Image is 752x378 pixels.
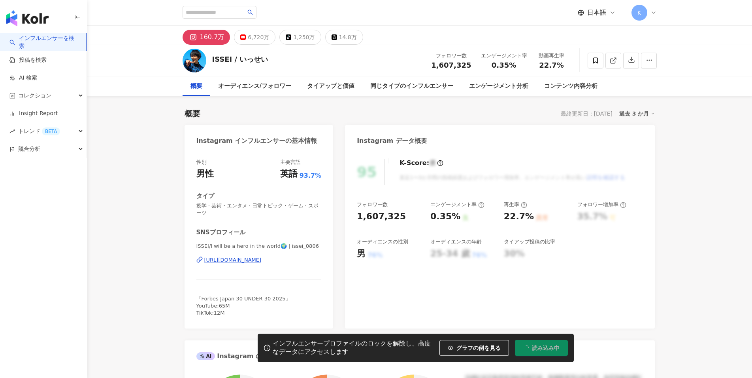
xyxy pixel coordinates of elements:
span: 疫学 · 芸術・エンタメ · 日常トピック · ゲーム · スポーツ [196,202,322,217]
div: コンテンツ内容分析 [544,82,597,91]
div: フォロワー増加率 [577,201,626,208]
div: フォロワー数 [357,201,388,208]
div: 再生率 [504,201,527,208]
div: 最終更新日：[DATE] [561,110,613,117]
div: タイアップと価値 [307,82,354,91]
div: 性別 [196,159,207,166]
span: 93.7% [300,171,322,180]
div: 概要 [190,82,202,91]
span: 読み込み中 [532,345,560,351]
span: 1,607,325 [431,61,471,69]
div: タイプ [196,192,214,200]
div: エンゲージメント率 [481,52,527,60]
div: 概要 [185,108,200,119]
div: [URL][DOMAIN_NAME] [204,256,262,264]
div: K-Score : [400,159,443,167]
a: searchインフルエンサーを検索 [9,34,79,50]
div: タイアップ投稿の比率 [504,238,555,245]
span: コレクション [18,87,51,104]
div: 男 [357,248,366,260]
span: K [637,8,641,17]
div: SNSプロフィール [196,228,245,237]
div: Instagram インフルエンサーの基本情報 [196,137,317,145]
span: 競合分析 [18,140,40,158]
div: 22.7% [504,211,534,223]
a: [URL][DOMAIN_NAME] [196,256,322,264]
div: BETA [42,127,60,135]
div: 過去 3 か月 [619,108,655,119]
div: エンゲージメント率 [430,201,484,208]
a: 投稿を検索 [9,56,47,64]
button: グラフの例を見る [439,340,509,356]
div: インフルエンサープロファイルのロックを解除し、高度なデータにアクセスします [273,340,435,356]
div: 同じタイプのインフルエンサー [370,82,453,91]
div: オーディエンスの性別 [357,238,408,245]
div: 英語 [280,168,298,180]
button: 読み込み中 [515,340,568,356]
span: search [247,9,253,15]
div: 0.35% [430,211,460,223]
span: ISSEI/I will be a hero in the world🌍 | issei_0806 [196,243,322,250]
div: 1,607,325 [357,211,406,223]
button: 160.7万 [183,30,230,45]
div: オーディエンス/フォロワー [218,82,291,91]
div: 主要言語 [280,159,301,166]
div: オーディエンスの年齢 [430,238,482,245]
div: 1,250万 [293,32,315,43]
img: logo [6,10,49,26]
div: フォロワー数 [431,52,471,60]
button: 6,720万 [234,30,275,45]
span: グラフの例を見る [456,345,501,351]
span: 日本語 [587,8,606,17]
div: 男性 [196,168,214,180]
button: 14.8万 [325,30,363,45]
a: Insight Report [9,110,58,118]
a: AI 検索 [9,74,37,82]
button: 1,250万 [279,30,321,45]
span: loading [522,344,529,351]
span: 「Forbes Japan 30 UNDER 30 2025」 YouTube:65M TikTok:12M [196,296,291,316]
div: Instagram データ概要 [357,137,427,145]
div: 動画再生率 [537,52,567,60]
div: 6,720万 [248,32,269,43]
span: rise [9,129,15,134]
span: トレンド [18,122,60,140]
span: 0.35% [492,61,516,69]
img: KOL Avatar [183,49,206,72]
div: エンゲージメント分析 [469,82,528,91]
div: ISSEI / いっせい [212,54,268,64]
div: 160.7万 [200,32,224,43]
span: 22.7% [539,61,564,69]
div: 14.8万 [339,32,357,43]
